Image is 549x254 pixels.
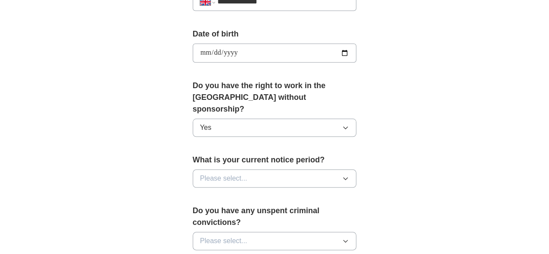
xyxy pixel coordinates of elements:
button: Yes [193,119,357,137]
span: Please select... [200,236,247,246]
label: What is your current notice period? [193,154,357,166]
button: Please select... [193,232,357,250]
span: Yes [200,122,211,133]
button: Please select... [193,169,357,188]
label: Do you have the right to work in the [GEOGRAPHIC_DATA] without sponsorship? [193,80,357,115]
label: Do you have any unspent criminal convictions? [193,205,357,228]
span: Please select... [200,173,247,184]
label: Date of birth [193,28,357,40]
